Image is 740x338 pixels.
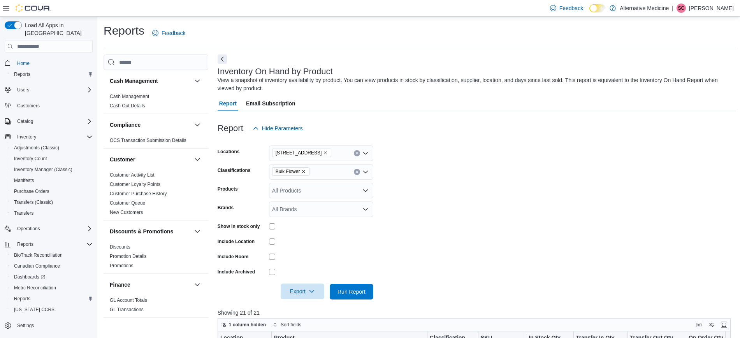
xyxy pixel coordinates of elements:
[11,70,93,79] span: Reports
[620,4,669,13] p: Alternative Medicine
[11,176,93,185] span: Manifests
[110,156,135,163] h3: Customer
[8,153,96,164] button: Inventory Count
[589,4,606,12] input: Dark Mode
[162,29,185,37] span: Feedback
[285,284,320,299] span: Export
[17,60,30,67] span: Home
[14,132,39,142] button: Inventory
[110,306,144,313] span: GL Transactions
[104,92,208,114] div: Cash Management
[11,187,93,196] span: Purchase Orders
[11,261,63,271] a: Canadian Compliance
[218,223,260,229] label: Show in stock only
[110,191,167,196] a: Customer Purchase History
[362,206,369,212] button: Open list of options
[17,103,40,109] span: Customers
[22,21,93,37] span: Load All Apps in [GEOGRAPHIC_DATA]
[559,4,583,12] span: Feedback
[2,239,96,250] button: Reports
[11,70,33,79] a: Reports
[11,143,62,152] a: Adjustments (Classic)
[362,169,369,175] button: Open list of options
[362,187,369,194] button: Open list of options
[11,143,93,152] span: Adjustments (Classic)
[218,205,234,211] label: Brands
[672,4,673,13] p: |
[11,165,76,174] a: Inventory Manager (Classic)
[8,304,96,315] button: [US_STATE] CCRS
[276,149,322,157] span: [STREET_ADDRESS]
[17,134,36,140] span: Inventory
[8,164,96,175] button: Inventory Manager (Classic)
[354,169,360,175] button: Clear input
[104,23,144,39] h1: Reports
[218,54,227,64] button: Next
[2,320,96,331] button: Settings
[246,96,295,111] span: Email Subscription
[11,187,53,196] a: Purchase Orders
[694,320,704,329] button: Keyboard shortcuts
[193,280,202,289] button: Finance
[110,181,160,187] span: Customer Loyalty Points
[14,263,60,269] span: Canadian Compliance
[110,103,145,109] a: Cash Out Details
[110,156,191,163] button: Customer
[218,309,736,317] p: Showing 21 of 21
[193,227,202,236] button: Discounts & Promotions
[8,197,96,208] button: Transfers (Classic)
[14,177,34,184] span: Manifests
[11,208,37,218] a: Transfers
[707,320,716,329] button: Display options
[250,121,306,136] button: Hide Parameters
[110,297,147,303] span: GL Account Totals
[110,281,130,289] h3: Finance
[110,138,186,143] a: OCS Transaction Submission Details
[14,117,36,126] button: Catalog
[2,131,96,142] button: Inventory
[272,167,310,176] span: Bulk Flower
[218,67,333,76] h3: Inventory On Hand by Product
[11,176,37,185] a: Manifests
[689,4,734,13] p: [PERSON_NAME]
[11,272,93,282] span: Dashboards
[8,142,96,153] button: Adjustments (Classic)
[11,154,93,163] span: Inventory Count
[219,96,237,111] span: Report
[11,198,56,207] a: Transfers (Classic)
[110,182,160,187] a: Customer Loyalty Points
[104,170,208,220] div: Customer
[14,101,43,110] a: Customers
[11,283,59,292] a: Metrc Reconciliation
[14,285,56,291] span: Metrc Reconciliation
[11,294,33,303] a: Reports
[110,200,145,206] span: Customer Queue
[11,283,93,292] span: Metrc Reconciliation
[110,209,143,215] span: New Customers
[8,282,96,293] button: Metrc Reconciliation
[272,149,332,157] span: 199158 Hwy 36
[14,224,43,233] button: Operations
[17,241,33,247] span: Reports
[14,145,59,151] span: Adjustments (Classic)
[8,261,96,271] button: Canadian Compliance
[110,253,147,259] span: Promotion Details
[11,198,93,207] span: Transfers (Classic)
[14,210,33,216] span: Transfers
[281,322,301,328] span: Sort fields
[14,321,37,330] a: Settings
[104,296,208,317] div: Finance
[11,305,93,314] span: Washington CCRS
[301,169,306,174] button: Remove Bulk Flower from selection in this group
[11,165,93,174] span: Inventory Manager (Classic)
[16,4,51,12] img: Cova
[110,137,186,144] span: OCS Transaction Submission Details
[262,124,303,132] span: Hide Parameters
[14,199,53,205] span: Transfers (Classic)
[678,4,685,13] span: SC
[14,306,54,313] span: [US_STATE] CCRS
[218,76,732,93] div: View a snapshot of inventory availability by product. You can view products in stock by classific...
[110,210,143,215] a: New Customers
[14,85,32,95] button: Users
[218,124,243,133] h3: Report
